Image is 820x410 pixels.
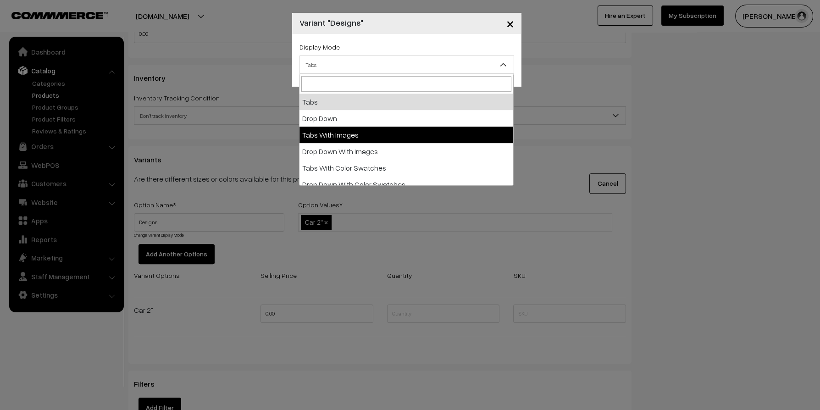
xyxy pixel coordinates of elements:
[299,55,514,74] span: Tabs
[300,57,514,73] span: Tabs
[299,143,513,160] li: Drop Down With Images
[299,176,513,193] li: Drop Down With Color Swatches
[299,110,513,127] li: Drop Down
[499,9,521,38] button: ×
[299,127,513,143] li: Tabs With Images
[299,160,513,176] li: Tabs With Color Swatches
[299,17,363,29] h4: Variant "Designs"
[299,42,340,52] label: Display Mode
[299,94,513,110] li: Tabs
